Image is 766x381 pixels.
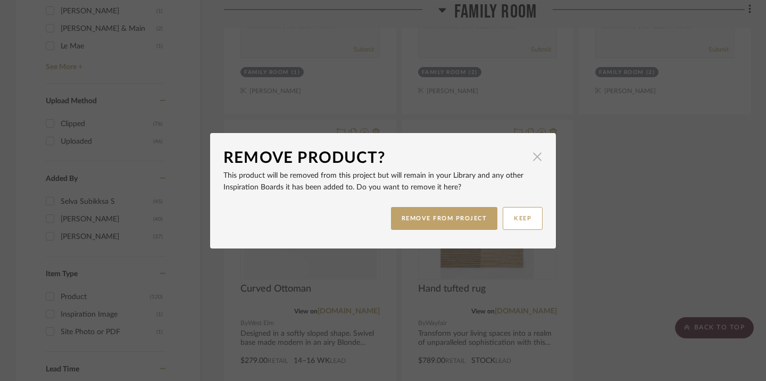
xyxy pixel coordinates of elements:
div: Remove Product? [223,146,527,170]
p: This product will be removed from this project but will remain in your Library and any other Insp... [223,170,543,193]
dialog-header: Remove Product? [223,146,543,170]
button: KEEP [503,207,543,230]
button: REMOVE FROM PROJECT [391,207,498,230]
button: Close [527,146,548,168]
